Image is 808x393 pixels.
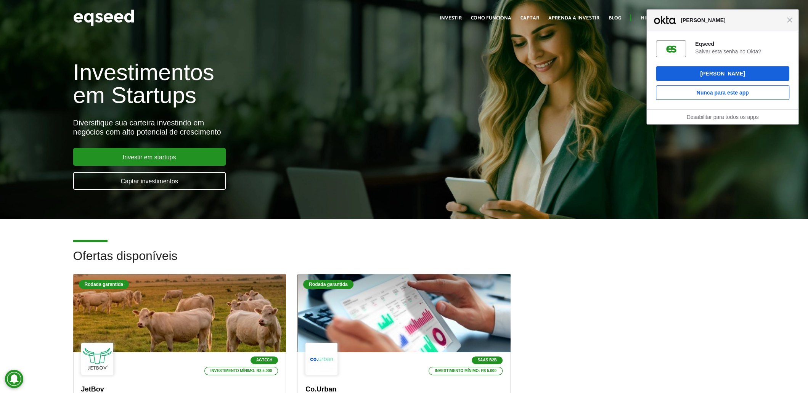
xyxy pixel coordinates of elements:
p: Investimento mínimo: R$ 5.000 [204,367,278,375]
h2: Ofertas disponíveis [73,249,735,274]
a: Captar [520,16,539,21]
a: Investir [439,16,461,21]
span: [PERSON_NAME] [677,16,787,25]
p: Investimento mínimo: R$ 5.000 [429,367,503,375]
button: Nunca para este app [656,85,789,100]
a: Captar investimentos [73,172,226,190]
div: Salvar esta senha no Okta? [695,48,789,55]
a: Investir em startups [73,148,226,166]
a: Aprenda a investir [548,16,599,21]
p: SaaS B2B [472,356,503,364]
a: Minha conta [640,16,674,21]
span: Fechar [787,17,792,23]
h1: Investimentos em Startups [73,61,466,107]
a: Desabilitar para todos os apps [686,112,758,122]
img: EqSeed [73,8,134,28]
div: Rodada garantida [79,280,129,289]
button: [PERSON_NAME] [656,66,789,81]
img: oMZH9wAAAAZJREFUAwDJ9mWRk+z5sAAAAABJRU5ErkJggg== [664,42,678,56]
div: Rodada garantida [303,280,353,289]
p: Agtech [251,356,278,364]
div: Eqseed [695,40,789,47]
a: Blog [608,16,621,21]
a: Como funciona [471,16,511,21]
div: Diversifique sua carteira investindo em negócios com alto potencial de crescimento [73,118,466,136]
